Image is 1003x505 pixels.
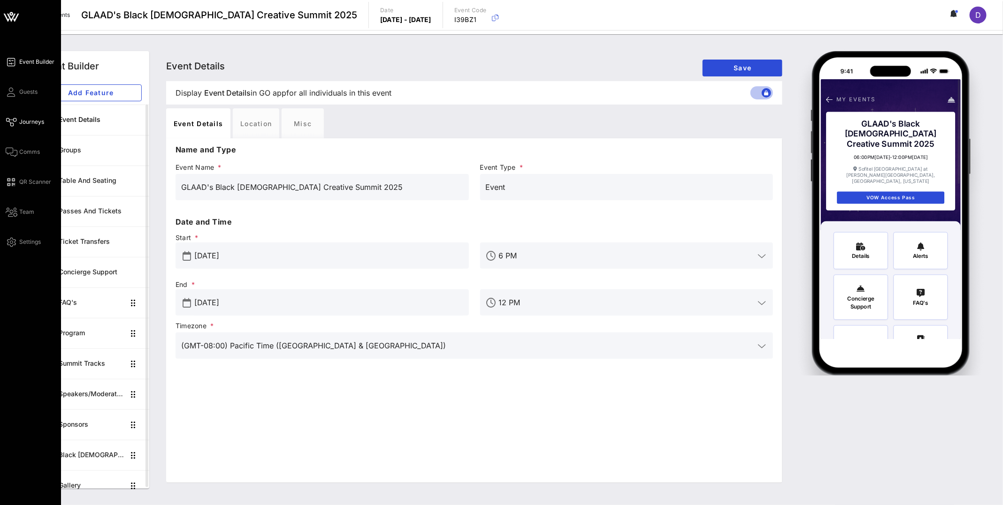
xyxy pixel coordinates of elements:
[194,248,463,263] input: Start Date
[499,295,755,310] input: End Time
[19,58,54,66] span: Event Builder
[486,180,768,195] input: Event Type
[59,451,125,459] div: Black [DEMOGRAPHIC_DATA] Creative Summit CoHort
[286,87,391,98] span: for all individuals in this event
[176,280,469,289] span: End
[176,321,773,331] span: Timezone
[6,116,44,128] a: Journeys
[59,421,125,429] div: Sponsors
[233,108,279,138] div: Location
[703,60,782,76] button: Save
[176,216,773,227] p: Date and Time
[81,8,357,22] span: GLAAD's Black [DEMOGRAPHIC_DATA] Creative Summit 2025
[32,196,149,226] a: Passes and Tickets
[32,348,149,379] a: Summit Tracks
[32,379,149,409] a: Speakers/Moderators
[181,338,754,353] input: Timezone
[176,144,773,155] p: Name and Type
[380,6,431,15] p: Date
[19,88,38,96] span: Guests
[19,148,40,156] span: Comms
[176,163,469,172] span: Event Name
[32,135,149,166] a: Groups
[59,360,125,368] div: Summit Tracks
[166,60,225,72] span: Event Details
[181,180,463,195] input: Event Name
[32,166,149,196] a: Table and Seating
[39,59,99,73] div: Event Builder
[32,318,149,348] a: Program
[39,84,142,101] button: Add Feature
[176,87,391,98] span: Display in GO app
[204,87,251,98] span: Event Details
[59,299,125,307] div: FAQ's
[19,208,34,216] span: Team
[19,238,41,246] span: Settings
[6,146,40,158] a: Comms
[32,287,149,318] a: FAQ's
[166,108,230,138] div: Event Details
[710,64,775,72] span: Save
[59,238,142,246] div: Ticket Transfers
[6,206,34,218] a: Team
[32,257,149,287] a: Concierge Support
[32,470,149,501] a: Gallery
[32,226,149,257] a: Ticket Transfers
[183,298,191,308] button: prepend icon
[499,248,755,263] input: Start Time
[380,15,431,24] p: [DATE] - [DATE]
[59,482,125,490] div: Gallery
[176,233,469,242] span: Start
[194,295,463,310] input: End Date
[32,440,149,470] a: Black [DEMOGRAPHIC_DATA] Creative Summit CoHort
[975,10,981,20] span: D
[59,390,125,398] div: Speakers/Moderators
[32,105,149,135] a: Event Details
[6,56,54,68] a: Event Builder
[59,207,142,215] div: Passes and Tickets
[6,236,41,248] a: Settings
[19,118,44,126] span: Journeys
[47,89,134,97] span: Add Feature
[59,329,125,337] div: Program
[59,177,142,185] div: Table and Seating
[32,409,149,440] a: Sponsors
[6,86,38,98] a: Guests
[454,6,487,15] p: Event Code
[970,7,987,23] div: D
[454,15,487,24] p: I39BZ1
[59,268,142,276] div: Concierge Support
[59,146,142,154] div: Groups
[59,116,142,124] div: Event Details
[6,176,51,188] a: QR Scanner
[282,108,324,138] div: Misc
[480,163,773,172] span: Event Type
[183,251,191,261] button: prepend icon
[19,178,51,186] span: QR Scanner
